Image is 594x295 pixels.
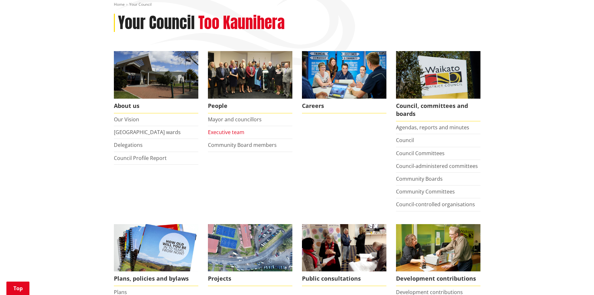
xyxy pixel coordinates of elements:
a: Council Committees [396,150,445,157]
a: Agendas, reports and minutes [396,124,469,131]
span: Development contributions [396,271,480,286]
img: Fees [396,224,480,272]
a: public-consultations Public consultations [302,224,386,286]
span: Plans, policies and bylaws [114,271,198,286]
span: Your Council [129,2,152,7]
a: Council Profile Report [114,155,167,162]
a: Projects [208,224,292,286]
a: Our Vision [114,116,139,123]
a: Waikato-District-Council-sign Council, committees and boards [396,51,480,121]
a: FInd out more about fees and fines here Development contributions [396,224,480,286]
img: DJI_0336 [208,224,292,272]
a: 2022 Council People [208,51,292,113]
img: Office staff in meeting - Career page [302,51,386,99]
span: Public consultations [302,271,386,286]
a: Council [396,137,414,144]
img: WDC Building 0015 [114,51,198,99]
img: 2022 Council [208,51,292,99]
a: [GEOGRAPHIC_DATA] wards [114,129,181,136]
a: Delegations [114,141,143,148]
span: Council, committees and boards [396,99,480,121]
a: Community Boards [396,175,443,182]
a: Council-administered committees [396,163,478,170]
a: Top [6,282,29,295]
span: Careers [302,99,386,113]
a: Community Board members [208,141,277,148]
a: Home [114,2,125,7]
a: Executive team [208,129,244,136]
a: Community Committees [396,188,455,195]
a: Council-controlled organisations [396,201,475,208]
span: Projects [208,271,292,286]
iframe: Messenger Launcher [565,268,588,291]
span: About us [114,99,198,113]
nav: breadcrumb [114,2,480,7]
a: We produce a number of plans, policies and bylaws including the Long Term Plan Plans, policies an... [114,224,198,286]
img: public-consultations [302,224,386,272]
a: WDC Building 0015 About us [114,51,198,113]
span: People [208,99,292,113]
a: Careers [302,51,386,113]
h1: Your Council [118,14,195,32]
img: Waikato-District-Council-sign [396,51,480,99]
img: Long Term Plan [114,224,198,272]
a: Mayor and councillors [208,116,262,123]
h2: Too Kaunihera [198,14,285,32]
